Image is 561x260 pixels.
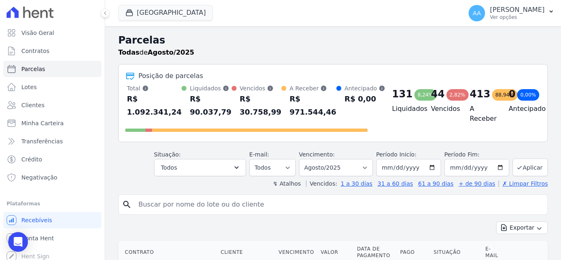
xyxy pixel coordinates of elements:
[127,84,182,92] div: Total
[3,115,101,131] a: Minha Carteira
[444,150,509,159] label: Período Fim:
[3,133,101,150] a: Transferências
[154,159,246,176] button: Todos
[392,87,413,101] div: 131
[490,14,545,21] p: Ver opções
[345,92,385,106] div: R$ 0,00
[21,234,54,242] span: Conta Hent
[21,173,57,182] span: Negativação
[118,48,140,56] strong: Todas
[127,92,182,119] div: R$ 1.092.341,24
[446,89,469,101] div: 2,82%
[3,169,101,186] a: Negativação
[376,151,416,158] label: Período Inicío:
[154,151,181,158] label: Situação:
[273,180,301,187] label: ↯ Atalhos
[459,180,495,187] a: + de 90 dias
[240,84,281,92] div: Vencidos
[517,89,539,101] div: 0,00%
[392,104,418,114] h4: Liquidados
[299,151,335,158] label: Vencimento:
[161,163,177,173] span: Todos
[306,180,337,187] label: Vencidos:
[3,230,101,246] a: Conta Hent
[496,221,548,234] button: Exportar
[118,33,548,48] h2: Parcelas
[492,89,517,101] div: 88,94%
[418,180,453,187] a: 61 a 90 dias
[345,84,385,92] div: Antecipado
[3,97,101,113] a: Clientes
[431,104,457,114] h4: Vencidos
[377,180,413,187] a: 31 a 60 dias
[8,232,28,252] div: Open Intercom Messenger
[21,216,52,224] span: Recebíveis
[7,199,98,209] div: Plataformas
[118,48,194,58] p: de
[3,25,101,41] a: Visão Geral
[470,104,496,124] h4: A Receber
[3,79,101,95] a: Lotes
[431,87,444,101] div: 44
[499,180,548,187] a: ✗ Limpar Filtros
[490,6,545,14] p: [PERSON_NAME]
[341,180,372,187] a: 1 a 30 dias
[513,159,548,176] button: Aplicar
[3,61,101,77] a: Parcelas
[148,48,194,56] strong: Agosto/2025
[3,43,101,59] a: Contratos
[138,71,203,81] div: Posição de parcelas
[21,83,37,91] span: Lotes
[249,151,269,158] label: E-mail:
[190,92,231,119] div: R$ 90.037,79
[3,212,101,228] a: Recebíveis
[118,5,213,21] button: [GEOGRAPHIC_DATA]
[508,104,534,114] h4: Antecipado
[462,2,561,25] button: AA [PERSON_NAME] Ver opções
[21,101,44,109] span: Clientes
[3,151,101,168] a: Crédito
[21,155,42,163] span: Crédito
[190,84,231,92] div: Liquidados
[21,65,45,73] span: Parcelas
[473,10,481,16] span: AA
[133,196,544,213] input: Buscar por nome do lote ou do cliente
[470,87,490,101] div: 413
[290,84,336,92] div: A Receber
[290,92,336,119] div: R$ 971.544,46
[21,29,54,37] span: Visão Geral
[21,137,63,145] span: Transferências
[21,47,49,55] span: Contratos
[414,89,437,101] div: 8,24%
[240,92,281,119] div: R$ 30.758,99
[508,87,515,101] div: 0
[21,119,64,127] span: Minha Carteira
[122,200,132,209] i: search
